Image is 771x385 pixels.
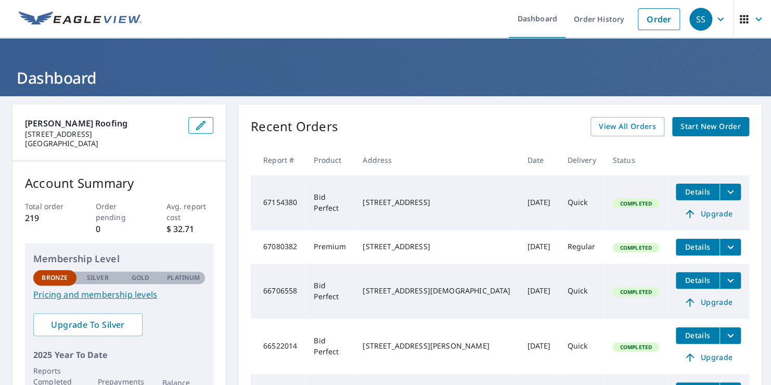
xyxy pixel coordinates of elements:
[682,275,713,285] span: Details
[519,319,559,374] td: [DATE]
[676,272,719,289] button: detailsBtn-66706558
[251,264,305,319] td: 66706558
[305,230,354,264] td: Premium
[251,230,305,264] td: 67080382
[559,230,604,264] td: Regular
[559,175,604,230] td: Quick
[363,341,510,351] div: [STREET_ADDRESS][PERSON_NAME]
[613,288,658,296] span: Completed
[613,200,658,207] span: Completed
[166,201,214,223] p: Avg. report cost
[251,117,338,136] p: Recent Orders
[638,8,680,30] a: Order
[604,145,667,175] th: Status
[25,117,180,130] p: [PERSON_NAME] Roofing
[33,349,205,361] p: 2025 Year To Date
[354,145,519,175] th: Address
[25,201,72,212] p: Total order
[682,208,735,220] span: Upgrade
[25,130,180,139] p: [STREET_ADDRESS]
[676,206,741,222] a: Upgrade
[559,264,604,319] td: Quick
[676,184,719,200] button: detailsBtn-67154380
[305,145,354,175] th: Product
[689,8,712,31] div: SS
[519,175,559,230] td: [DATE]
[305,264,354,319] td: Bid Perfect
[719,239,741,255] button: filesDropdownBtn-67080382
[719,327,741,344] button: filesDropdownBtn-66522014
[559,145,604,175] th: Delivery
[305,319,354,374] td: Bid Perfect
[87,273,109,283] p: Silver
[599,120,656,133] span: View All Orders
[33,313,143,336] a: Upgrade To Silver
[680,120,741,133] span: Start New Order
[33,252,205,266] p: Membership Level
[42,319,134,330] span: Upgrade To Silver
[719,272,741,289] button: filesDropdownBtn-66706558
[25,174,213,192] p: Account Summary
[559,319,604,374] td: Quick
[682,187,713,197] span: Details
[132,273,149,283] p: Gold
[96,201,143,223] p: Order pending
[251,175,305,230] td: 67154380
[363,286,510,296] div: [STREET_ADDRESS][DEMOGRAPHIC_DATA]
[519,230,559,264] td: [DATE]
[672,117,749,136] a: Start New Order
[251,319,305,374] td: 66522014
[676,239,719,255] button: detailsBtn-67080382
[42,273,68,283] p: Bronze
[25,139,180,148] p: [GEOGRAPHIC_DATA]
[519,145,559,175] th: Date
[719,184,741,200] button: filesDropdownBtn-67154380
[96,223,143,235] p: 0
[33,288,205,301] a: Pricing and membership levels
[251,145,305,175] th: Report #
[166,223,214,235] p: $ 32.71
[363,197,510,208] div: [STREET_ADDRESS]
[25,212,72,224] p: 219
[519,264,559,319] td: [DATE]
[676,327,719,344] button: detailsBtn-66522014
[19,11,142,27] img: EV Logo
[676,349,741,366] a: Upgrade
[682,351,735,364] span: Upgrade
[363,241,510,252] div: [STREET_ADDRESS]
[590,117,664,136] a: View All Orders
[682,296,735,309] span: Upgrade
[167,273,200,283] p: Platinum
[613,343,658,351] span: Completed
[682,330,713,340] span: Details
[12,67,759,88] h1: Dashboard
[613,244,658,251] span: Completed
[305,175,354,230] td: Bid Perfect
[676,294,741,311] a: Upgrade
[682,242,713,252] span: Details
